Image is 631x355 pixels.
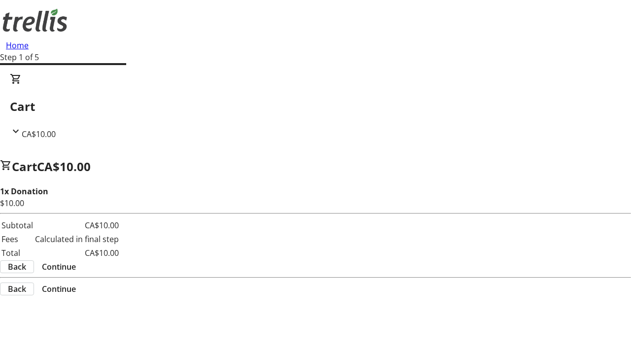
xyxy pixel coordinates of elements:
[1,247,34,259] td: Total
[8,261,26,273] span: Back
[1,233,34,246] td: Fees
[10,73,621,140] div: CartCA$10.00
[35,219,119,232] td: CA$10.00
[1,219,34,232] td: Subtotal
[22,129,56,140] span: CA$10.00
[8,283,26,295] span: Back
[37,158,91,175] span: CA$10.00
[42,261,76,273] span: Continue
[42,283,76,295] span: Continue
[34,283,84,295] button: Continue
[34,261,84,273] button: Continue
[12,158,37,175] span: Cart
[35,247,119,259] td: CA$10.00
[10,98,621,115] h2: Cart
[35,233,119,246] td: Calculated in final step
